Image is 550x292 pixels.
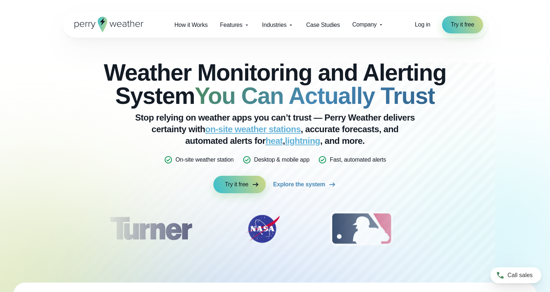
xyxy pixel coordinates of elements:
[273,180,325,189] span: Explore the system
[225,180,249,189] span: Try it free
[213,176,266,193] a: Try it free
[273,176,337,193] a: Explore the system
[195,83,435,109] strong: You Can Actually Trust
[415,20,430,29] a: Log in
[415,21,430,28] span: Log in
[99,211,202,247] img: Turner-Construction_1.svg
[285,136,320,146] a: lightning
[490,267,541,283] a: Call sales
[306,21,340,29] span: Case Studies
[323,211,400,247] div: 3 of 12
[99,211,202,247] div: 1 of 12
[237,211,288,247] div: 2 of 12
[168,17,214,32] a: How it Works
[442,16,483,33] a: Try it free
[220,21,242,29] span: Features
[323,211,400,247] img: MLB.svg
[507,271,533,280] span: Call sales
[451,20,474,29] span: Try it free
[300,17,346,32] a: Case Studies
[237,211,288,247] img: NASA.svg
[265,136,282,146] a: heat
[99,211,451,251] div: slideshow
[330,155,386,164] p: Fast, automated alerts
[205,124,301,134] a: on-site weather stations
[176,155,234,164] p: On-site weather station
[99,61,451,108] h2: Weather Monitoring and Alerting System
[262,21,286,29] span: Industries
[352,20,377,29] span: Company
[130,112,421,147] p: Stop relying on weather apps you can’t trust — Perry Weather delivers certainty with , accurate f...
[435,211,493,247] div: 4 of 12
[174,21,208,29] span: How it Works
[254,155,310,164] p: Desktop & mobile app
[435,211,493,247] img: PGA.svg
